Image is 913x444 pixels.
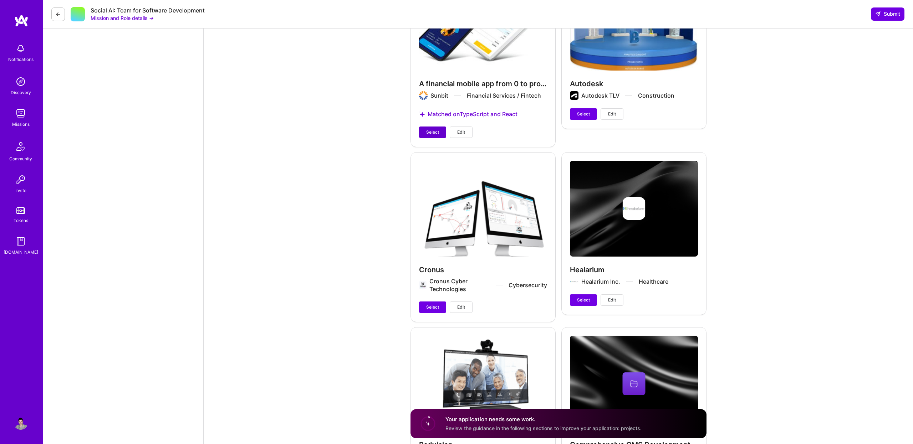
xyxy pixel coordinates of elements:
[4,248,38,256] div: [DOMAIN_NAME]
[14,415,28,430] img: User Avatar
[577,111,590,117] span: Select
[608,111,616,117] span: Edit
[577,297,590,303] span: Select
[8,56,34,63] div: Notifications
[14,234,28,248] img: guide book
[875,11,881,17] i: icon SendLight
[450,127,473,138] button: Edit
[601,294,623,306] button: Edit
[871,7,904,20] button: Submit
[457,304,465,310] span: Edit
[14,106,28,120] img: teamwork
[608,297,616,303] span: Edit
[12,138,29,155] img: Community
[9,155,32,162] div: Community
[445,425,642,431] span: Review the guidance in the following sections to improve your application: projects.
[12,415,30,430] a: User Avatar
[91,14,154,22] button: Mission and Role details →
[15,187,26,194] div: Invite
[426,304,439,310] span: Select
[570,294,597,306] button: Select
[426,129,439,135] span: Select
[16,207,25,214] img: tokens
[570,108,597,120] button: Select
[419,301,446,313] button: Select
[14,217,28,224] div: Tokens
[875,10,900,17] span: Submit
[91,7,205,14] div: Social AI: Team for Software Development
[601,108,623,120] button: Edit
[14,41,28,56] img: bell
[445,415,642,423] h4: Your application needs some work.
[55,11,61,17] i: icon LeftArrowDark
[457,129,465,135] span: Edit
[419,127,446,138] button: Select
[14,14,29,27] img: logo
[14,172,28,187] img: Invite
[11,89,31,96] div: Discovery
[450,301,473,313] button: Edit
[14,74,28,89] img: discovery
[12,120,30,128] div: Missions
